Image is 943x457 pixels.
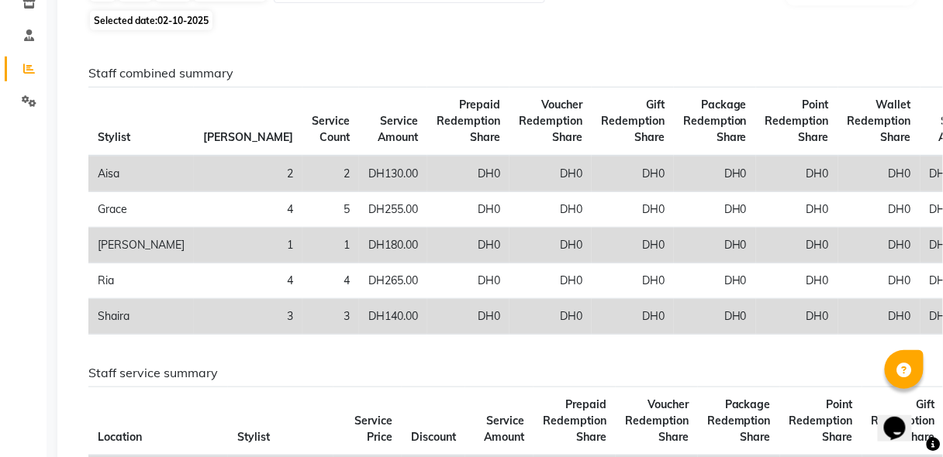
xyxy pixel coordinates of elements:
span: Package Redemption Share [707,397,771,444]
span: Point Redemption Share [789,397,853,444]
td: DH0 [427,263,509,299]
span: Prepaid Redemption Share [437,98,500,144]
td: DH0 [509,192,592,228]
td: DH0 [592,263,674,299]
td: 3 [194,299,302,335]
span: Discount [411,430,456,444]
td: DH0 [427,228,509,263]
td: DH0 [674,263,756,299]
td: DH0 [838,156,921,192]
span: Wallet Redemption Share [848,98,911,144]
span: Gift Redemption Share [601,98,665,144]
td: Aisa [88,156,194,192]
td: Shaira [88,299,194,335]
td: DH0 [592,192,674,228]
span: Gift Redemption Share [872,397,935,444]
span: Prepaid Redemption Share [543,397,606,444]
td: DH0 [427,299,509,335]
td: DH0 [509,263,592,299]
span: 02-10-2025 [157,15,209,26]
span: Service Amount [484,414,524,444]
td: 5 [302,192,359,228]
td: Ria [88,263,194,299]
span: Selected date: [90,11,212,30]
td: 3 [302,299,359,335]
td: DH0 [509,156,592,192]
td: DH0 [838,192,921,228]
td: DH265.00 [359,263,427,299]
span: Service Amount [378,114,418,144]
td: DH0 [756,156,838,192]
td: DH255.00 [359,192,427,228]
td: DH0 [838,228,921,263]
td: DH0 [592,156,674,192]
span: Package Redemption Share [683,98,747,144]
td: 4 [194,192,302,228]
span: Service Count [312,114,350,144]
td: DH0 [838,299,921,335]
td: DH0 [674,299,756,335]
td: DH0 [427,192,509,228]
iframe: chat widget [878,395,927,442]
td: 4 [194,263,302,299]
span: Voucher Redemption Share [519,98,582,144]
td: DH140.00 [359,299,427,335]
span: [PERSON_NAME] [203,130,293,144]
td: 1 [194,228,302,263]
td: DH130.00 [359,156,427,192]
td: 2 [194,156,302,192]
td: [PERSON_NAME] [88,228,194,263]
td: DH0 [592,228,674,263]
td: DH180.00 [359,228,427,263]
td: DH0 [674,156,756,192]
td: DH0 [838,263,921,299]
span: Voucher Redemption Share [625,397,689,444]
td: 1 [302,228,359,263]
td: DH0 [756,192,838,228]
td: DH0 [427,156,509,192]
td: DH0 [756,299,838,335]
span: Stylist [98,130,130,144]
td: DH0 [509,228,592,263]
span: Location [98,430,142,444]
td: DH0 [592,299,674,335]
span: Point Redemption Share [765,98,829,144]
span: Stylist [237,430,270,444]
td: DH0 [674,192,756,228]
span: Service Price [354,414,392,444]
h6: Staff combined summary [88,66,910,81]
td: 2 [302,156,359,192]
td: DH0 [674,228,756,263]
h6: Staff service summary [88,366,910,380]
td: DH0 [756,263,838,299]
td: DH0 [756,228,838,263]
td: DH0 [509,299,592,335]
td: Grace [88,192,194,228]
td: 4 [302,263,359,299]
